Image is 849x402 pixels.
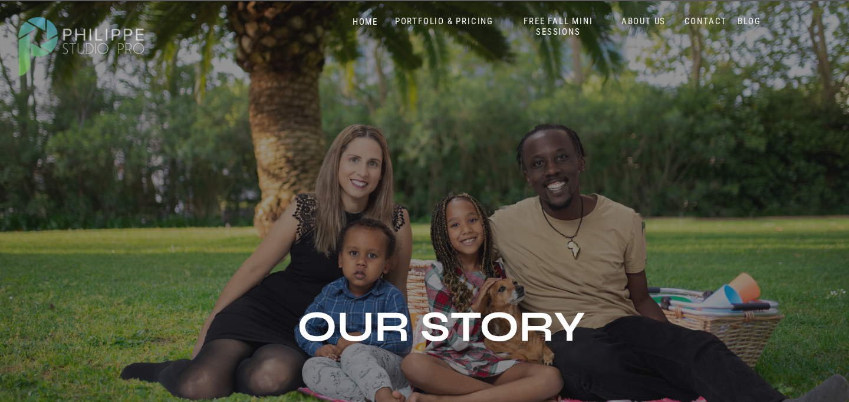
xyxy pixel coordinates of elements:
[340,17,390,28] a: HOME
[509,16,607,38] a: FREE FALL MINI SESSIONS
[390,16,498,27] a: PORTFOLIO & PRICING
[735,16,764,27] a: BLOG
[137,305,745,393] h1: Our Story
[682,16,730,27] a: CONTACT
[618,16,669,27] a: ABOUT US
